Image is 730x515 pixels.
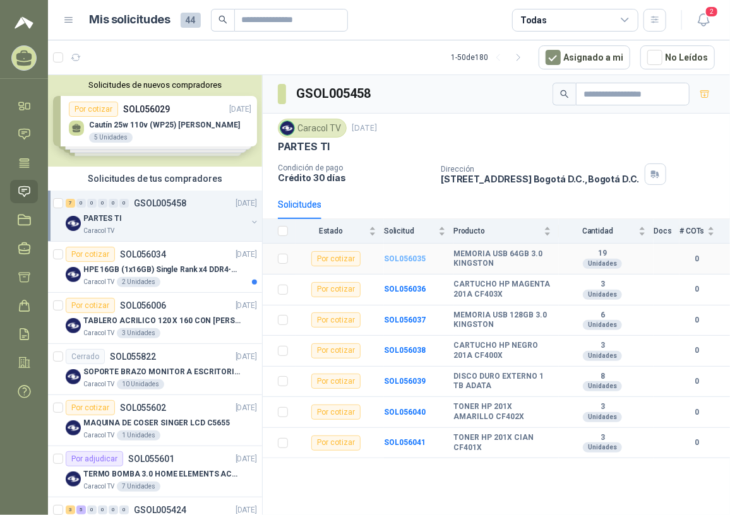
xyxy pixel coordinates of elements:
p: SOL055601 [128,454,174,463]
div: 1 Unidades [117,430,160,441]
b: 0 [679,345,715,357]
div: 0 [119,199,129,208]
div: Unidades [583,290,622,300]
div: 1 - 50 de 180 [451,47,529,68]
b: DISCO DURO EXTERNO 1 TB ADATA [453,372,551,391]
div: Por cotizar [311,282,361,297]
img: Company Logo [66,267,81,282]
div: Caracol TV [278,119,347,138]
div: Solicitudes [278,198,321,211]
div: 3 Unidades [117,328,160,338]
h1: Mis solicitudes [90,11,171,29]
a: SOL056038 [384,346,426,355]
b: 0 [679,253,715,265]
p: [DATE] [236,249,257,261]
b: CARTUCHO HP NEGRO 201A CF400X [453,341,551,360]
p: SOL055822 [110,352,156,361]
p: [STREET_ADDRESS] Bogotá D.C. , Bogotá D.C. [441,174,639,184]
a: SOL056039 [384,377,426,386]
b: 3 [559,433,646,443]
div: 0 [109,506,118,514]
img: Company Logo [66,420,81,435]
th: Estado [296,219,384,244]
div: Por cotizar [311,374,361,389]
img: Logo peakr [15,15,33,30]
b: 3 [559,280,646,290]
p: PARTES TI [83,213,122,225]
div: Unidades [583,412,622,422]
b: 6 [559,311,646,321]
div: 10 Unidades [117,379,164,389]
div: Por cotizar [311,343,361,358]
p: Condición de pago [278,163,431,172]
div: Todas [520,13,547,27]
p: TABLERO ACRILICO 120 X 160 CON [PERSON_NAME] [83,315,241,327]
div: Unidades [583,351,622,361]
p: [DATE] [236,300,257,312]
b: 0 [679,283,715,295]
span: search [218,15,227,24]
p: SOL055602 [120,403,166,412]
b: 0 [679,314,715,326]
div: Por cotizar [311,405,361,420]
p: [DATE] [236,351,257,363]
p: SOL056034 [120,250,166,259]
p: Caracol TV [83,379,114,389]
button: Asignado a mi [539,45,630,69]
span: Solicitud [384,227,436,235]
img: Company Logo [66,216,81,231]
img: Company Logo [66,471,81,487]
div: 5 [76,506,86,514]
p: Dirección [441,165,639,174]
a: SOL056041 [384,438,426,447]
a: Por cotizarSOL056006[DATE] Company LogoTABLERO ACRILICO 120 X 160 CON [PERSON_NAME]Caracol TV3 Un... [48,293,262,344]
p: [DATE] [236,453,257,465]
span: Estado [296,227,366,235]
button: Solicitudes de nuevos compradores [53,80,257,90]
a: SOL056036 [384,285,426,293]
button: 2 [692,9,715,32]
b: TONER HP 201X AMARILLO CF402X [453,402,551,422]
p: [DATE] [236,402,257,414]
img: Company Logo [66,318,81,333]
b: 8 [559,372,646,382]
a: SOL056037 [384,316,426,324]
b: MEMORIA USB 64GB 3.0 KINGSTON [453,249,551,269]
th: Solicitud [384,219,453,244]
p: GSOL005458 [134,199,186,208]
span: # COTs [679,227,705,235]
a: Por cotizarSOL056034[DATE] Company LogoHPE 16GB (1x16GB) Single Rank x4 DDR4-2400Caracol TV2 Unid... [48,242,262,293]
p: SOPORTE BRAZO MONITOR A ESCRITORIO NBF80 [83,366,241,378]
a: SOL056040 [384,408,426,417]
b: 0 [679,376,715,388]
a: Por cotizarSOL055602[DATE] Company LogoMAQUINA DE COSER SINGER LCD C5655Caracol TV1 Unidades [48,395,262,446]
span: 2 [705,6,719,18]
span: 44 [181,13,201,28]
div: Solicitudes de tus compradores [48,167,262,191]
div: Unidades [583,442,622,453]
div: Unidades [583,381,622,391]
span: Producto [453,227,541,235]
th: # COTs [679,219,730,244]
b: CARTUCHO HP MAGENTA 201A CF403X [453,280,551,299]
a: SOL056035 [384,254,426,263]
b: TONER HP 201X CIAN CF401X [453,433,551,453]
p: PARTES TI [278,140,330,153]
div: Unidades [583,320,622,330]
div: Por cotizar [66,400,115,415]
p: TERMO BOMBA 3.0 HOME ELEMENTS ACERO INOX [83,468,241,480]
b: 0 [679,437,715,449]
div: 2 Unidades [117,277,160,287]
div: 0 [87,506,97,514]
p: Caracol TV [83,482,114,492]
th: Producto [453,219,559,244]
b: 0 [679,406,715,418]
div: 7 [66,199,75,208]
div: Solicitudes de nuevos compradoresPor cotizarSOL056029[DATE] Cautín 25w 110v (WP25) [PERSON_NAME]5... [48,75,262,167]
